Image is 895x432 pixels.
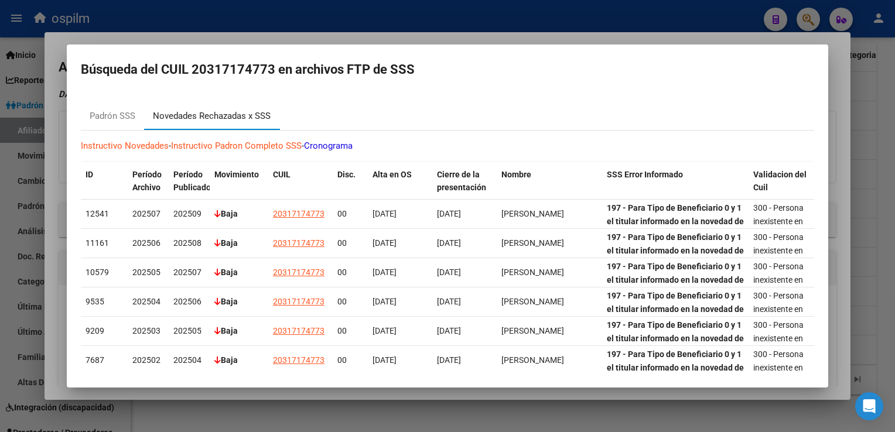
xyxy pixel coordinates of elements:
datatable-header-cell: Nombre [497,162,602,201]
a: Instructivo Padron Completo SSS [171,140,302,151]
span: [DATE] [373,238,397,248]
span: [PERSON_NAME] [501,238,564,248]
span: [DATE] [437,326,461,335]
span: 20317174773 [273,238,324,248]
span: [PERSON_NAME] [501,268,564,277]
span: 202504 [132,297,160,306]
span: [DATE] [373,268,397,277]
span: [DATE] [437,268,461,277]
strong: 197 - Para Tipo de Beneficiario 0 y 1 el titular informado en la novedad de baja tiene una DDJJ p... [607,291,744,367]
span: Validacion del Cuil [753,170,807,193]
span: [DATE] [437,355,461,365]
span: 10579 [86,268,109,277]
datatable-header-cell: Validacion del Cuil [749,162,813,201]
span: [DATE] [373,297,397,306]
a: Cronograma [304,140,353,151]
span: 202507 [132,209,160,218]
div: Padrón SSS [90,109,135,123]
span: ID [86,170,93,179]
span: 202506 [132,238,160,248]
span: [PERSON_NAME] [501,355,564,365]
strong: 197 - Para Tipo de Beneficiario 0 y 1 el titular informado en la novedad de baja tiene una DDJJ p... [607,320,744,396]
datatable-header-cell: ID [81,162,128,201]
datatable-header-cell: Alta en OS [368,162,432,201]
div: 00 [337,236,363,250]
datatable-header-cell: Cuil Error [813,162,877,201]
strong: Baja [214,297,238,306]
div: Novedades Rechazadas x SSS [153,109,271,123]
span: 202508 [173,238,201,248]
span: 202502 [132,355,160,365]
strong: Baja [214,326,238,335]
span: Nombre [501,170,531,179]
span: [PERSON_NAME] [501,297,564,306]
span: Disc. [337,170,356,179]
span: Período Archivo [132,170,162,193]
datatable-header-cell: Disc. [333,162,368,201]
span: 202505 [132,268,160,277]
span: 202509 [173,209,201,218]
span: 9209 [86,326,104,335]
span: 7687 [86,355,104,365]
datatable-header-cell: Período Publicado [169,162,210,201]
span: 20317174773 [273,209,324,218]
div: Open Intercom Messenger [855,392,883,420]
strong: 197 - Para Tipo de Beneficiario 0 y 1 el titular informado en la novedad de baja tiene una DDJJ p... [607,349,744,426]
span: 202507 [173,268,201,277]
span: [DATE] [437,297,461,306]
span: 12541 [86,209,109,218]
strong: Baja [214,238,238,248]
span: 300 - Persona inexistente en el UNIVERSO CUIT-CUIL de AFIP. [753,320,804,383]
span: [DATE] [437,209,461,218]
p: - - [81,139,814,153]
span: 300 - Persona inexistente en el UNIVERSO CUIT-CUIL de AFIP. [753,203,804,266]
span: 11161 [86,238,109,248]
strong: Baja [214,355,238,365]
span: [DATE] [373,355,397,365]
div: 00 [337,207,363,221]
span: CUIL [273,170,291,179]
span: 20317174773 [273,297,324,306]
span: 300 - Persona inexistente en el UNIVERSO CUIT-CUIL de AFIP. [753,349,804,412]
div: 00 [337,324,363,338]
span: 20317174773 [273,326,324,335]
span: [DATE] [373,326,397,335]
div: 00 [337,295,363,308]
strong: Baja [214,209,238,218]
span: 300 - Persona inexistente en el UNIVERSO CUIT-CUIL de AFIP. [753,232,804,295]
span: [PERSON_NAME] [501,326,564,335]
div: 00 [337,354,363,367]
span: Movimiento [214,170,259,179]
strong: 197 - Para Tipo de Beneficiario 0 y 1 el titular informado en la novedad de baja tiene una DDJJ p... [607,262,744,338]
span: 202505 [173,326,201,335]
span: Alta en OS [373,170,412,179]
strong: 197 - Para Tipo de Beneficiario 0 y 1 el titular informado en la novedad de baja tiene una DDJJ p... [607,203,744,279]
strong: 197 - Para Tipo de Beneficiario 0 y 1 el titular informado en la novedad de baja tiene una DDJJ p... [607,232,744,308]
datatable-header-cell: CUIL [268,162,333,201]
div: 00 [337,266,363,279]
datatable-header-cell: Período Archivo [128,162,169,201]
span: 202503 [132,326,160,335]
span: [DATE] [373,209,397,218]
span: 300 - Persona inexistente en el UNIVERSO CUIT-CUIL de AFIP. [753,291,804,354]
span: SSS Error Informado [607,170,683,179]
span: 300 - Persona inexistente en el UNIVERSO CUIT-CUIL de AFIP. [753,262,804,324]
span: Período Publicado [173,170,211,193]
datatable-header-cell: Movimiento [210,162,268,201]
datatable-header-cell: SSS Error Informado [602,162,749,201]
h2: Búsqueda del CUIL 20317174773 en archivos FTP de SSS [81,59,814,81]
a: Instructivo Novedades [81,140,169,151]
span: 20317174773 [273,355,324,365]
span: [PERSON_NAME] [501,209,564,218]
datatable-header-cell: Cierre de la presentación [432,162,497,201]
span: 9535 [86,297,104,306]
span: Cierre de la presentación [437,170,486,193]
strong: Baja [214,268,238,277]
span: 202504 [173,355,201,365]
span: 202506 [173,297,201,306]
span: 20317174773 [273,268,324,277]
span: [DATE] [437,238,461,248]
